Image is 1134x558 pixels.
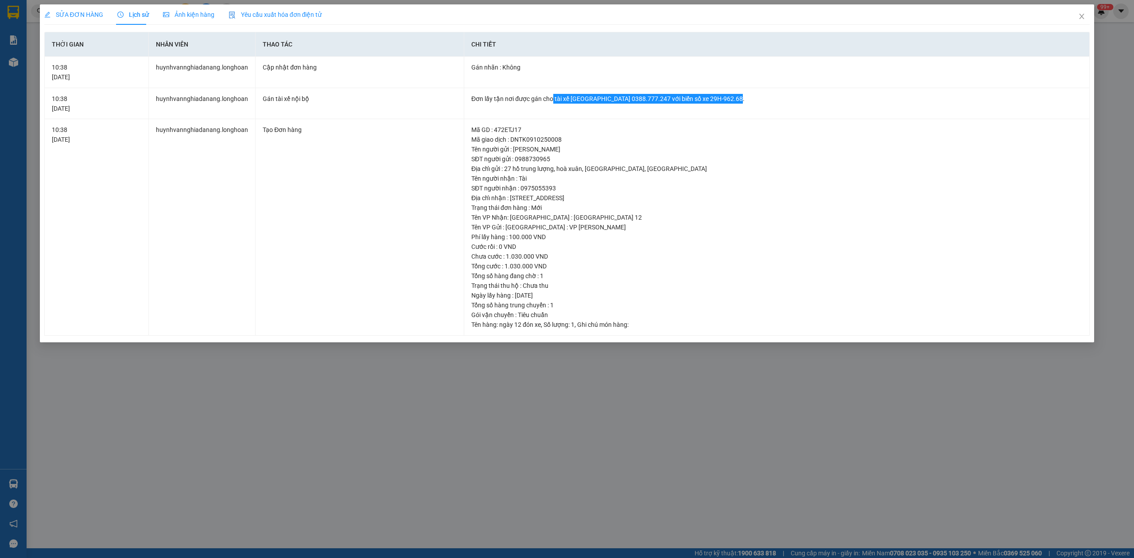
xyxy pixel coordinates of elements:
[1078,13,1085,20] span: close
[149,119,256,336] td: huynhvannghiadanang.longhoan
[499,321,541,328] span: ngày 12 đón xe
[471,242,1082,252] div: Cước rồi : 0 VND
[52,62,142,82] div: 10:38 [DATE]
[471,154,1082,164] div: SĐT người gửi : 0988730965
[44,12,50,18] span: edit
[117,11,149,18] span: Lịch sử
[263,125,457,135] div: Tạo Đơn hàng
[44,11,103,18] span: SỬA ĐƠN HÀNG
[471,232,1082,242] div: Phí lấy hàng : 100.000 VND
[471,193,1082,203] div: Địa chỉ nhận : [STREET_ADDRESS]
[52,94,142,113] div: 10:38 [DATE]
[263,62,457,72] div: Cập nhật đơn hàng
[471,261,1082,271] div: Tổng cước : 1.030.000 VND
[163,11,214,18] span: Ảnh kiện hàng
[571,321,575,328] span: 1
[464,32,1090,57] th: Chi tiết
[471,300,1082,310] div: Tổng số hàng trung chuyển : 1
[471,125,1082,135] div: Mã GD : 472ETJ17
[45,32,149,57] th: Thời gian
[471,291,1082,300] div: Ngày lấy hàng : [DATE]
[471,271,1082,281] div: Tổng số hàng đang chờ : 1
[471,252,1082,261] div: Chưa cước : 1.030.000 VND
[229,12,236,19] img: icon
[163,12,169,18] span: picture
[471,135,1082,144] div: Mã giao dịch : DNTK0910250008
[256,32,464,57] th: Thao tác
[1069,4,1094,29] button: Close
[471,222,1082,232] div: Tên VP Gửi : [GEOGRAPHIC_DATA] : VP [PERSON_NAME]
[149,88,256,120] td: huynhvannghiadanang.longhoan
[263,94,457,104] div: Gán tài xế nội bộ
[471,203,1082,213] div: Trạng thái đơn hàng : Mới
[471,320,1082,329] div: Tên hàng: , Số lượng: , Ghi chú món hàng:
[471,281,1082,291] div: Trạng thái thu hộ : Chưa thu
[471,144,1082,154] div: Tên người gửi : [PERSON_NAME]
[471,183,1082,193] div: SĐT người nhận : 0975055393
[229,11,322,18] span: Yêu cầu xuất hóa đơn điện tử
[471,94,1082,104] div: Đơn lấy tận nơi được gán cho tài xế [GEOGRAPHIC_DATA] 0388.777.247 với biển số xe 29H-962.68.
[149,57,256,88] td: huynhvannghiadanang.longhoan
[471,310,1082,320] div: Gói vận chuyển : Tiêu chuẩn
[471,164,1082,174] div: Địa chỉ gửi : 27 hồ trung lượng, hoà xuân, [GEOGRAPHIC_DATA], [GEOGRAPHIC_DATA]
[52,125,142,144] div: 10:38 [DATE]
[471,213,1082,222] div: Tên VP Nhận: [GEOGRAPHIC_DATA] : [GEOGRAPHIC_DATA] 12
[149,32,256,57] th: Nhân viên
[471,62,1082,72] div: Gán nhãn : Không
[117,12,124,18] span: clock-circle
[471,174,1082,183] div: Tên người nhận : Tài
